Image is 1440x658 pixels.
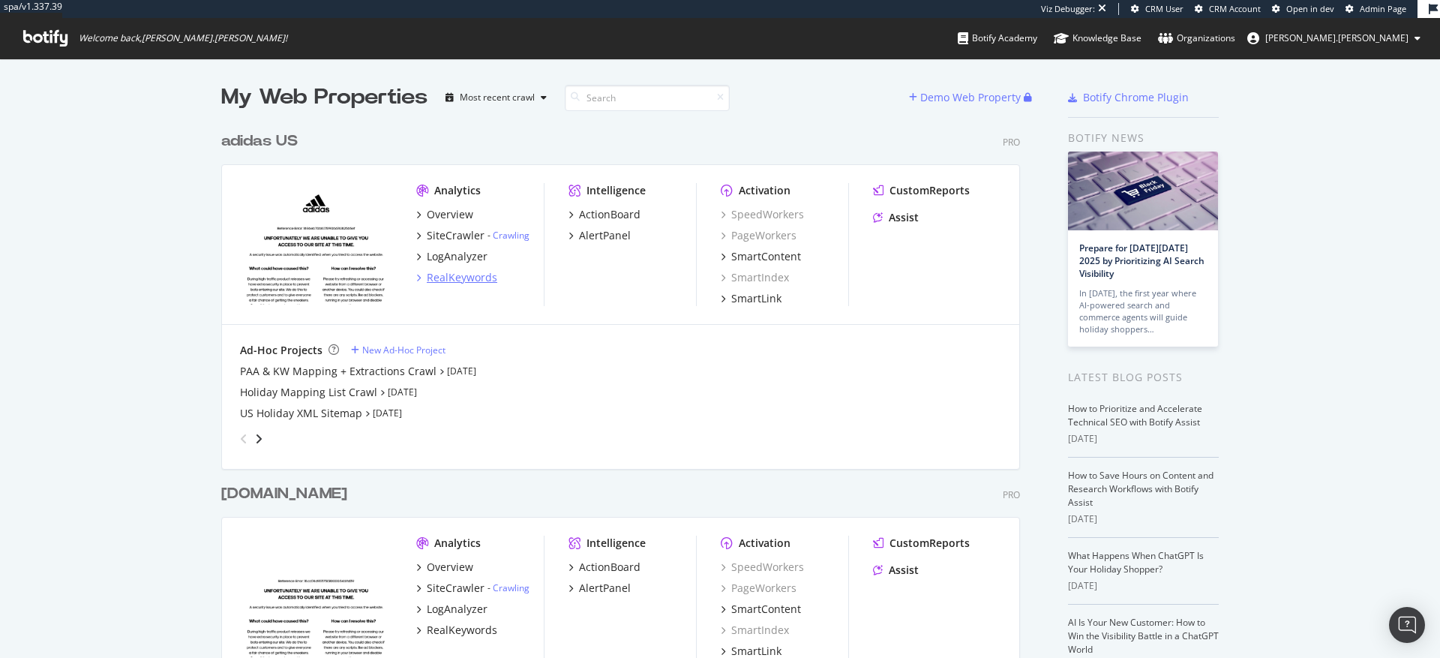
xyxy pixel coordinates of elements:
[460,93,535,102] div: Most recent crawl
[565,85,730,111] input: Search
[586,536,646,551] div: Intelligence
[240,364,436,379] a: PAA & KW Mapping + Extractions Crawl
[579,207,640,222] div: ActionBoard
[873,210,919,225] a: Assist
[958,18,1037,59] a: Botify Academy
[873,183,970,198] a: CustomReports
[362,344,445,356] div: New Ad-Hoc Project
[721,623,789,638] div: SmartIndex
[351,344,445,356] a: New Ad-Hoc Project
[416,270,497,285] a: RealKeywords
[1003,488,1020,501] div: Pro
[487,229,529,242] div: -
[427,581,484,596] div: SiteCrawler
[731,291,781,306] div: SmartLink
[447,365,476,377] a: [DATE]
[427,228,484,243] div: SiteCrawler
[1068,369,1219,386] div: Latest Blog Posts
[889,210,919,225] div: Assist
[920,90,1021,105] div: Demo Web Property
[1068,90,1189,105] a: Botify Chrome Plugin
[1286,3,1334,14] span: Open in dev
[388,386,417,398] a: [DATE]
[373,407,402,419] a: [DATE]
[416,560,473,575] a: Overview
[1068,469,1213,509] a: How to Save Hours on Content and Research Workflows with Botify Assist
[586,183,646,198] div: Intelligence
[568,581,631,596] a: AlertPanel
[1079,287,1207,335] div: In [DATE], the first year where AI-powered search and commerce agents will guide holiday shoppers…
[221,131,298,152] div: adidas US
[579,581,631,596] div: AlertPanel
[721,249,801,264] a: SmartContent
[1195,3,1261,15] a: CRM Account
[1003,136,1020,149] div: Pro
[427,623,497,638] div: RealKeywords
[416,249,487,264] a: LogAnalyzer
[427,560,473,575] div: Overview
[721,560,804,575] a: SpeedWorkers
[721,270,789,285] a: SmartIndex
[1158,18,1235,59] a: Organizations
[240,385,377,400] a: Holiday Mapping List Crawl
[487,581,529,594] div: -
[889,183,970,198] div: CustomReports
[427,270,497,285] div: RealKeywords
[873,536,970,551] a: CustomReports
[1083,90,1189,105] div: Botify Chrome Plugin
[731,249,801,264] div: SmartContent
[731,602,801,617] div: SmartContent
[240,536,392,657] img: adidas.ca
[909,91,1024,104] a: Demo Web Property
[721,581,796,596] a: PageWorkers
[1158,31,1235,46] div: Organizations
[427,249,487,264] div: LogAnalyzer
[79,32,287,44] span: Welcome back, [PERSON_NAME].[PERSON_NAME] !
[234,427,253,451] div: angle-left
[1068,512,1219,526] div: [DATE]
[721,602,801,617] a: SmartContent
[721,291,781,306] a: SmartLink
[1265,32,1408,44] span: dave.coppedge
[1041,3,1095,15] div: Viz Debugger:
[1389,607,1425,643] div: Open Intercom Messenger
[958,31,1037,46] div: Botify Academy
[568,560,640,575] a: ActionBoard
[1235,26,1432,50] button: [PERSON_NAME].[PERSON_NAME]
[434,183,481,198] div: Analytics
[416,207,473,222] a: Overview
[1054,31,1141,46] div: Knowledge Base
[739,183,790,198] div: Activation
[909,86,1024,110] button: Demo Web Property
[221,131,304,152] a: adidas US
[221,483,353,505] a: [DOMAIN_NAME]
[568,228,631,243] a: AlertPanel
[889,563,919,578] div: Assist
[579,228,631,243] div: AlertPanel
[1068,579,1219,593] div: [DATE]
[1068,152,1218,230] img: Prepare for Black Friday 2025 by Prioritizing AI Search Visibility
[721,207,804,222] a: SpeedWorkers
[240,343,322,358] div: Ad-Hoc Projects
[1054,18,1141,59] a: Knowledge Base
[889,536,970,551] div: CustomReports
[416,623,497,638] a: RealKeywords
[221,83,427,113] div: My Web Properties
[416,602,487,617] a: LogAnalyzer
[1345,3,1406,15] a: Admin Page
[493,581,529,594] a: Crawling
[721,228,796,243] a: PageWorkers
[416,581,529,596] a: SiteCrawler- Crawling
[873,563,919,578] a: Assist
[1131,3,1183,15] a: CRM User
[1079,242,1204,280] a: Prepare for [DATE][DATE] 2025 by Prioritizing AI Search Visibility
[1068,130,1219,146] div: Botify news
[253,431,264,446] div: angle-right
[1145,3,1183,14] span: CRM User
